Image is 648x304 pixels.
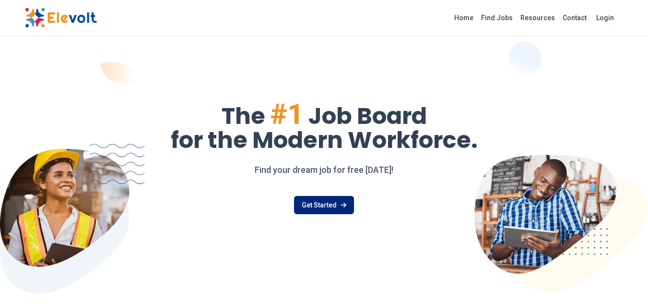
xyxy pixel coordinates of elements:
[450,10,477,25] a: Home
[25,8,97,28] img: Elevolt
[270,97,304,131] span: #1
[517,10,559,25] a: Resources
[294,196,354,214] a: Get Started
[590,8,620,27] a: Login
[559,10,590,25] a: Contact
[25,100,624,152] h1: The Job Board for the Modern Workforce.
[25,163,624,177] p: Find your dream job for free [DATE]!
[477,10,517,25] a: Find Jobs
